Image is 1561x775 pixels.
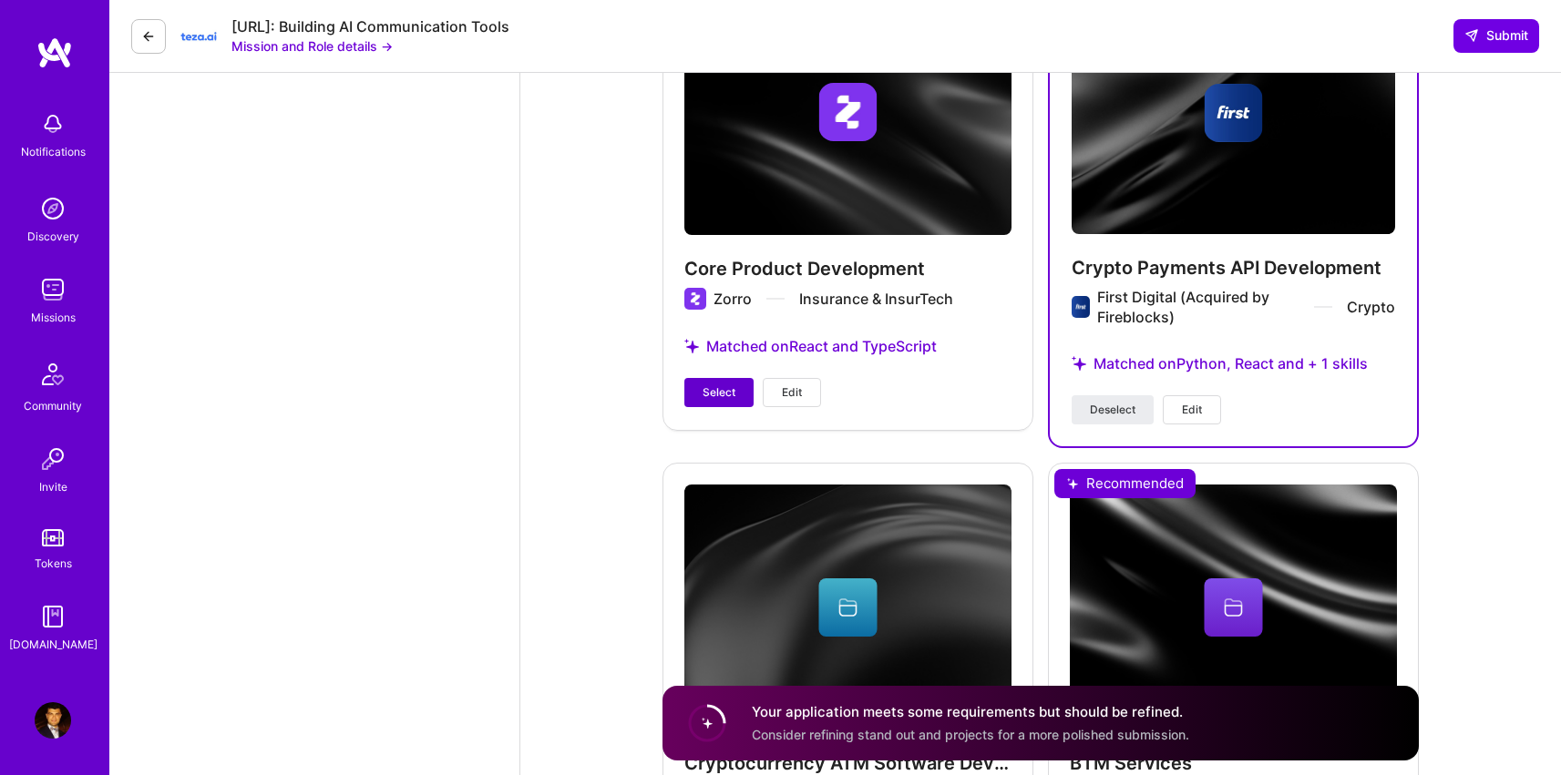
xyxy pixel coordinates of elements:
button: Select [684,378,754,407]
button: Edit [763,378,821,407]
img: Community [31,352,75,396]
img: guide book [35,598,71,635]
img: Invite [35,441,71,477]
img: Company logo [1072,296,1090,318]
div: Discovery [27,227,79,246]
img: logo [36,36,73,69]
span: Edit [782,384,802,401]
span: Select [703,384,735,401]
div: [URL]: Building AI Communication Tools [231,17,509,36]
a: User Avatar [30,702,76,739]
i: icon LeftArrowDark [141,29,156,44]
img: bell [35,106,71,142]
span: Edit [1182,402,1202,418]
img: User Avatar [35,702,71,739]
span: Consider refining stand out and projects for a more polished submission. [752,727,1189,742]
div: Tokens [35,554,72,573]
img: Company logo [1205,84,1263,142]
i: icon SendLight [1464,28,1479,43]
h4: Crypto Payments API Development [1072,256,1395,280]
div: First Digital (Acquired by Fireblocks) Crypto [1097,287,1395,327]
img: discovery [35,190,71,227]
img: divider [1314,306,1332,308]
img: tokens [42,529,64,546]
button: Edit [1163,395,1221,424]
div: [DOMAIN_NAME] [9,635,98,654]
span: Submit [1464,26,1528,45]
button: Mission and Role details → [231,36,393,56]
h4: Your application meets some requirements but should be refined. [752,702,1189,721]
button: Deselect [1072,395,1154,424]
span: Deselect [1090,402,1135,418]
div: Invite [39,477,67,496]
img: Company Logo [180,18,217,55]
i: icon StarsPurple [1072,356,1086,371]
div: Matched on Python, React and + 1 skills [1072,332,1395,395]
div: Community [24,396,82,415]
button: Submit [1453,19,1539,52]
img: teamwork [35,271,71,308]
div: Missions [31,308,76,327]
div: Notifications [21,142,86,161]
